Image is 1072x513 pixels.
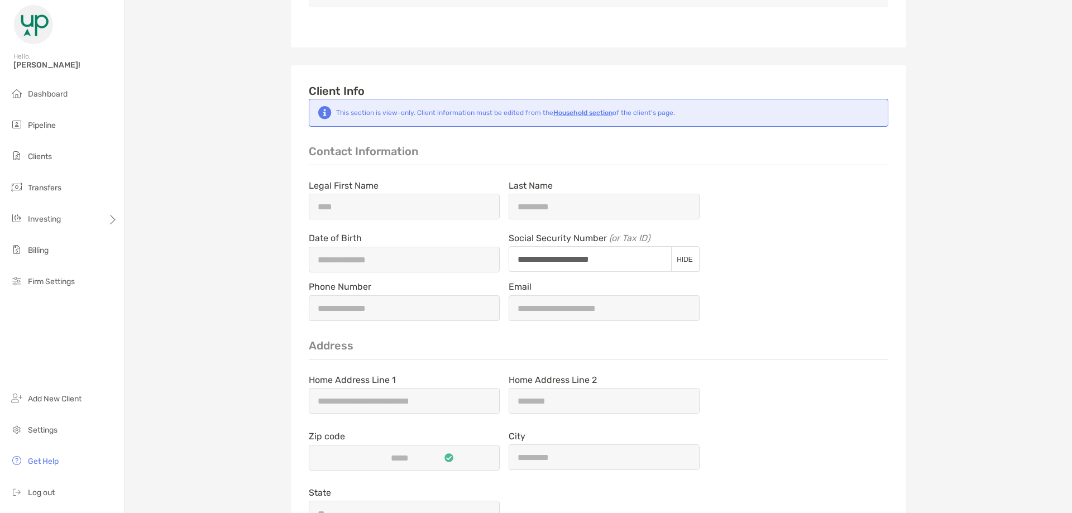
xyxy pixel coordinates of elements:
[509,233,700,243] span: Social Security Number
[13,60,118,70] span: [PERSON_NAME]!
[28,214,61,224] span: Investing
[509,432,525,441] label: City
[509,255,671,264] input: Social Security Number (or Tax ID)HIDE
[609,233,650,243] i: (or Tax ID)
[28,183,61,193] span: Transfers
[309,339,888,359] p: Address
[677,256,693,263] span: HIDE
[309,431,500,442] span: Zip code
[10,149,23,162] img: clients icon
[336,109,675,117] div: This section is view-only. Client information must be edited from the of the client's page.
[309,375,396,385] label: Home Address Line 1
[509,375,597,385] label: Home Address Line 2
[10,274,23,287] img: firm-settings icon
[28,121,56,130] span: Pipeline
[309,181,379,190] label: Legal First Name
[10,243,23,256] img: billing icon
[28,246,49,255] span: Billing
[309,304,499,313] input: Phone Number
[309,233,500,243] span: Date of Birth
[13,4,54,45] img: Zoe Logo
[355,453,444,463] input: Zip codeinput is ready icon
[10,454,23,467] img: get-help icon
[28,277,75,286] span: Firm Settings
[309,488,331,497] label: State
[28,457,59,466] span: Get Help
[10,212,23,225] img: investing icon
[309,83,888,99] h5: Client Info
[671,255,699,264] button: Social Security Number (or Tax ID)
[10,180,23,194] img: transfers icon
[28,394,82,404] span: Add New Client
[553,109,612,117] b: Household section
[309,281,500,292] span: Phone Number
[28,89,68,99] span: Dashboard
[309,255,499,265] input: Date of Birth
[10,87,23,100] img: dashboard icon
[509,304,699,313] input: Email
[10,485,23,498] img: logout icon
[10,391,23,405] img: add_new_client icon
[509,281,700,292] span: Email
[309,145,888,165] p: Contact Information
[509,181,553,190] label: Last Name
[444,453,453,462] img: input is ready icon
[10,118,23,131] img: pipeline icon
[28,425,58,435] span: Settings
[28,488,55,497] span: Log out
[10,423,23,436] img: settings icon
[318,106,332,119] img: Notification icon
[28,152,52,161] span: Clients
